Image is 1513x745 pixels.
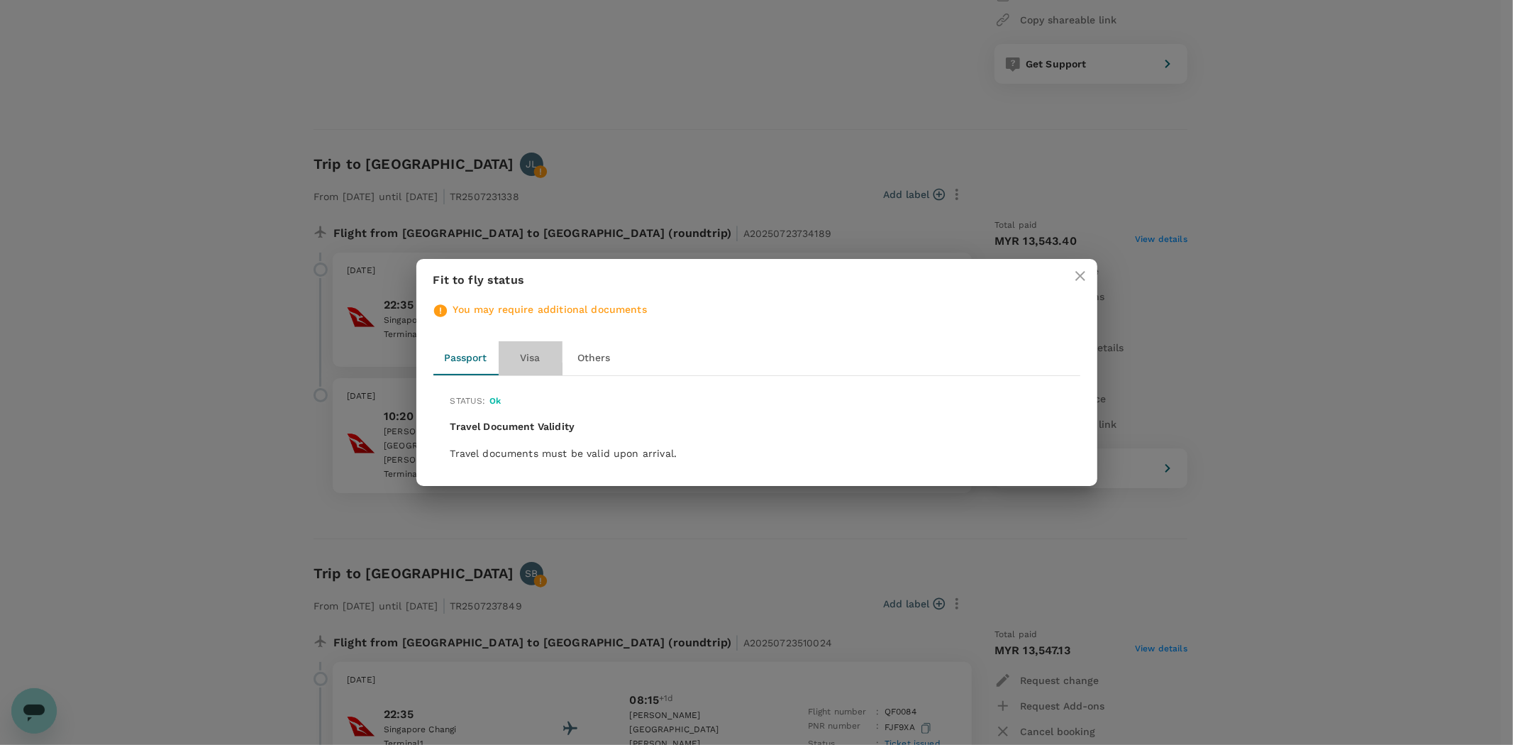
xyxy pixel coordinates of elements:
[433,341,499,375] button: Passport
[453,304,647,315] span: You may require additional documents
[562,341,626,375] button: Others
[450,396,486,406] span: Status :
[450,419,1063,435] h6: Travel Document Validity
[1063,259,1097,293] button: close
[499,341,562,375] button: Visa
[433,270,1080,290] h6: Fit to fly status
[450,446,1063,460] p: Travel documents must be valid upon arrival.
[489,396,501,406] span: Ok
